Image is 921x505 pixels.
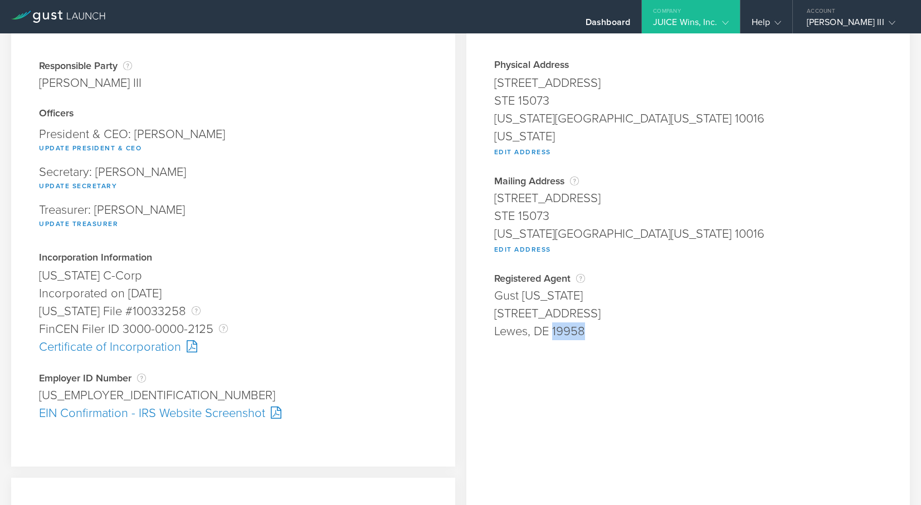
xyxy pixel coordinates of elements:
[39,141,142,155] button: Update President & CEO
[39,198,427,236] div: Treasurer: [PERSON_NAME]
[494,305,883,322] div: [STREET_ADDRESS]
[494,322,883,340] div: Lewes, DE 19958
[39,386,427,404] div: [US_EMPLOYER_IDENTIFICATION_NUMBER]
[494,74,883,92] div: [STREET_ADDRESS]
[494,128,883,145] div: [US_STATE]
[39,285,427,302] div: Incorporated on [DATE]
[494,287,883,305] div: Gust [US_STATE]
[39,320,427,338] div: FinCEN Filer ID 3000-0000-2125
[39,160,427,198] div: Secretary: [PERSON_NAME]
[39,338,427,356] div: Certificate of Incorporation
[39,109,427,120] div: Officers
[39,267,427,285] div: [US_STATE] C-Corp
[39,122,427,160] div: President & CEO: [PERSON_NAME]
[494,273,883,284] div: Registered Agent
[807,17,901,33] div: [PERSON_NAME] III
[39,372,427,384] div: Employer ID Number
[494,175,883,187] div: Mailing Address
[494,189,883,207] div: [STREET_ADDRESS]
[494,92,883,110] div: STE 15073
[39,217,118,231] button: Update Treasurer
[494,243,551,256] button: Edit Address
[494,60,883,71] div: Physical Address
[39,74,142,92] div: [PERSON_NAME] III
[494,145,551,159] button: Edit Address
[39,404,427,422] div: EIN Confirmation - IRS Website Screenshot
[39,60,142,71] div: Responsible Party
[586,17,630,33] div: Dashboard
[494,225,883,243] div: [US_STATE][GEOGRAPHIC_DATA][US_STATE] 10016
[39,253,427,264] div: Incorporation Information
[494,207,883,225] div: STE 15073
[39,302,427,320] div: [US_STATE] File #10033258
[653,17,729,33] div: JUICE Wins, Inc.
[752,17,781,33] div: Help
[39,179,117,193] button: Update Secretary
[494,110,883,128] div: [US_STATE][GEOGRAPHIC_DATA][US_STATE] 10016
